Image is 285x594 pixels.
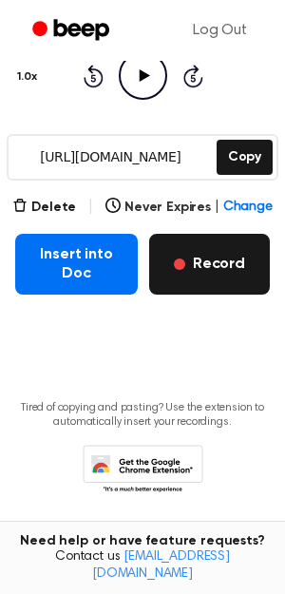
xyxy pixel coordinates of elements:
p: Tired of copying and pasting? Use the extension to automatically insert your recordings. [15,401,270,430]
span: | [87,196,94,219]
button: Insert into Doc [15,234,138,295]
button: Record [149,234,270,295]
button: 1.0x [15,61,44,93]
button: Delete [12,198,76,218]
button: Never Expires|Change [105,198,273,218]
a: [EMAIL_ADDRESS][DOMAIN_NAME] [92,550,230,581]
span: Contact us [11,549,274,583]
a: Beep [19,12,126,49]
button: Copy [217,140,273,175]
span: | [215,198,219,218]
span: Change [223,198,273,218]
a: Log Out [174,8,266,53]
